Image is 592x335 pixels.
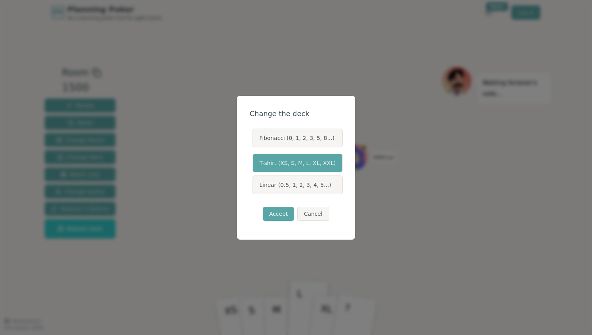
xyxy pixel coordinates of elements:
div: Change the deck [249,108,342,119]
label: Fibonacci (0, 1, 2, 3, 5, 8...) [253,129,342,147]
button: Cancel [297,207,329,221]
button: Accept [263,207,294,221]
label: Linear (0.5, 1, 2, 3, 4, 5...) [253,176,342,194]
label: T-shirt (XS, S, M, L, XL, XXL) [253,154,342,172]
